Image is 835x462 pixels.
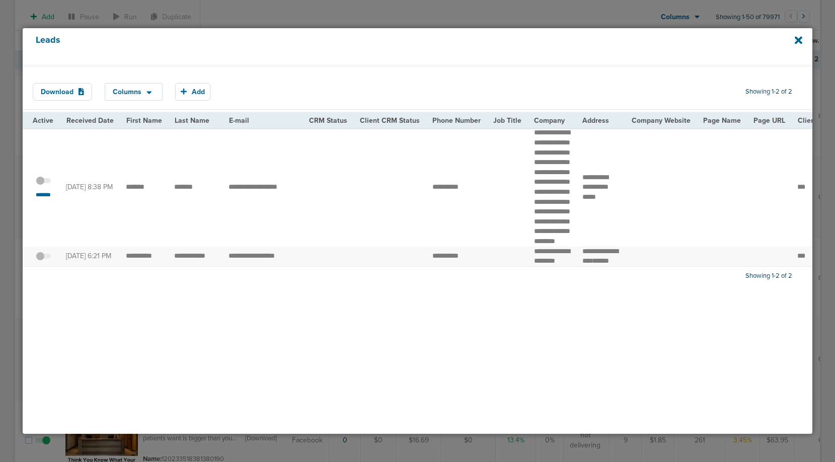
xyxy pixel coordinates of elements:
span: CRM Status [309,116,347,125]
th: Company [528,113,576,128]
span: Showing 1-2 of 2 [745,272,792,280]
th: Address [576,113,626,128]
button: Download [33,83,92,101]
th: Client CRM Status [354,113,426,128]
span: Client Id [798,116,825,125]
button: Add [175,83,210,101]
td: [DATE] 6:21 PM [60,247,120,267]
h4: Leads [36,35,725,58]
span: Active [33,116,53,125]
th: Page Name [697,113,747,128]
span: Showing 1-2 of 2 [745,88,792,96]
th: Company Website [625,113,697,128]
span: Add [192,88,205,96]
td: [DATE] 8:38 PM [60,128,120,246]
span: Columns [113,89,141,96]
span: E-mail [229,116,249,125]
span: Last Name [175,116,209,125]
span: Page URL [753,116,785,125]
span: First Name [126,116,162,125]
span: Received Date [66,116,114,125]
th: Job Title [487,113,528,128]
span: Phone Number [432,116,481,125]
